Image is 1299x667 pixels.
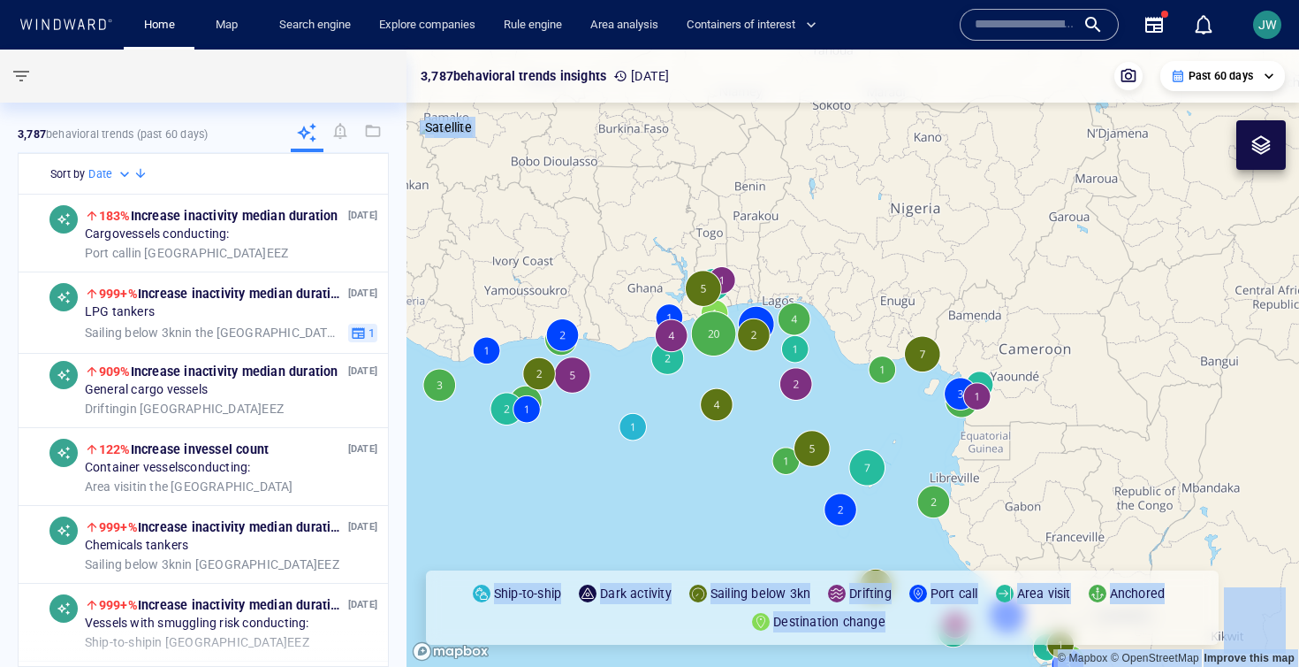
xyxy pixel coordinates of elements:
[348,363,377,379] p: [DATE]
[85,245,288,261] span: in [GEOGRAPHIC_DATA] EEZ
[85,538,188,554] span: Chemicals tankers
[85,382,208,398] span: General cargo vessels
[348,207,377,224] p: [DATE]
[99,442,269,456] span: Increase in vessel count
[99,287,138,301] span: 999+%
[209,10,251,41] a: Map
[421,65,606,87] p: 3,787 behavioral trends insights
[497,10,569,41] a: Rule engine
[348,285,377,302] p: [DATE]
[1204,652,1295,664] a: Map feedback
[85,479,293,494] span: in the [GEOGRAPHIC_DATA]
[99,520,138,534] span: 999+%
[1058,652,1107,664] a: Mapbox
[99,209,131,223] span: 183%
[931,583,978,604] p: Port call
[420,120,472,138] img: satellite
[85,460,251,476] span: Container vessels conducting:
[425,117,472,138] p: Satellite
[99,364,338,379] span: Increase in activity median duration
[272,10,358,41] a: Search engine
[88,165,133,183] div: Date
[1110,583,1166,604] p: Anchored
[131,10,187,41] button: Home
[372,10,482,41] a: Explore companies
[406,50,1299,667] canvas: Map
[99,598,138,612] span: 999+%
[85,325,341,341] span: in the [GEOGRAPHIC_DATA] Strait
[201,10,258,41] button: Map
[85,226,230,242] span: Cargo vessels conducting:
[1250,7,1285,42] button: JW
[1111,652,1199,664] a: OpenStreetMap
[600,583,672,604] p: Dark activity
[85,556,339,572] span: in [GEOGRAPHIC_DATA] EEZ
[348,596,377,613] p: [DATE]
[18,127,46,141] strong: 3,787
[85,616,309,632] span: Vessels with smuggling risk conducting:
[1171,68,1274,84] div: Past 60 days
[348,518,377,535] p: [DATE]
[85,401,284,417] span: in [GEOGRAPHIC_DATA] EEZ
[85,304,155,320] span: LPG tankers
[687,15,817,35] span: Containers of interest
[99,442,131,456] span: 122%
[710,583,810,604] p: Sailing below 3kn
[99,598,346,612] span: Increase in activity median duration
[1189,68,1253,84] p: Past 60 days
[88,165,112,183] h6: Date
[99,287,346,301] span: Increase in activity median duration
[85,245,132,259] span: Port call
[99,520,346,534] span: Increase in activity median duration
[348,323,377,342] button: 1
[849,583,892,604] p: Drifting
[99,209,338,223] span: Increase in activity median duration
[85,401,127,415] span: Drifting
[773,611,885,632] p: Destination change
[99,364,131,379] span: 909%
[348,441,377,457] p: [DATE]
[50,165,85,183] h6: Sort by
[1017,583,1071,604] p: Area visit
[613,65,669,87] p: [DATE]
[680,10,832,41] button: Containers of interest
[85,325,182,339] span: Sailing below 3kn
[366,325,375,341] span: 1
[85,556,182,571] span: Sailing below 3kn
[412,641,490,662] a: Mapbox logo
[494,583,561,604] p: Ship-to-ship
[85,479,137,493] span: Area visit
[137,10,182,41] a: Home
[1224,587,1286,654] iframe: Chat
[1258,18,1277,32] span: JW
[18,126,208,142] p: behavioral trends (Past 60 days)
[583,10,665,41] a: Area analysis
[1193,14,1214,35] div: Notification center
